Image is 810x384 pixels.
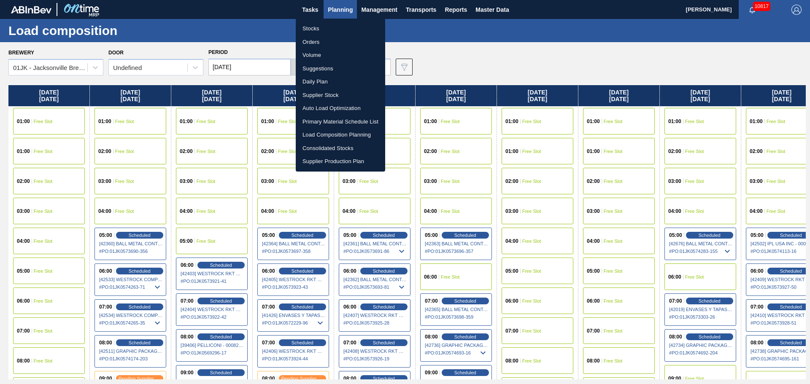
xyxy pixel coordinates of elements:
[296,75,385,89] a: Daily Plan
[296,142,385,155] a: Consolidated Stocks
[296,155,385,168] a: Supplier Production Plan
[296,35,385,49] a: Orders
[296,115,385,129] a: Primary Material Schedule List
[296,48,385,62] a: Volume
[296,62,385,75] a: Suggestions
[296,102,385,115] a: Auto Load Optimization
[296,89,385,102] a: Supplier Stock
[296,128,385,142] a: Load Composition Planning
[296,22,385,35] a: Stocks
